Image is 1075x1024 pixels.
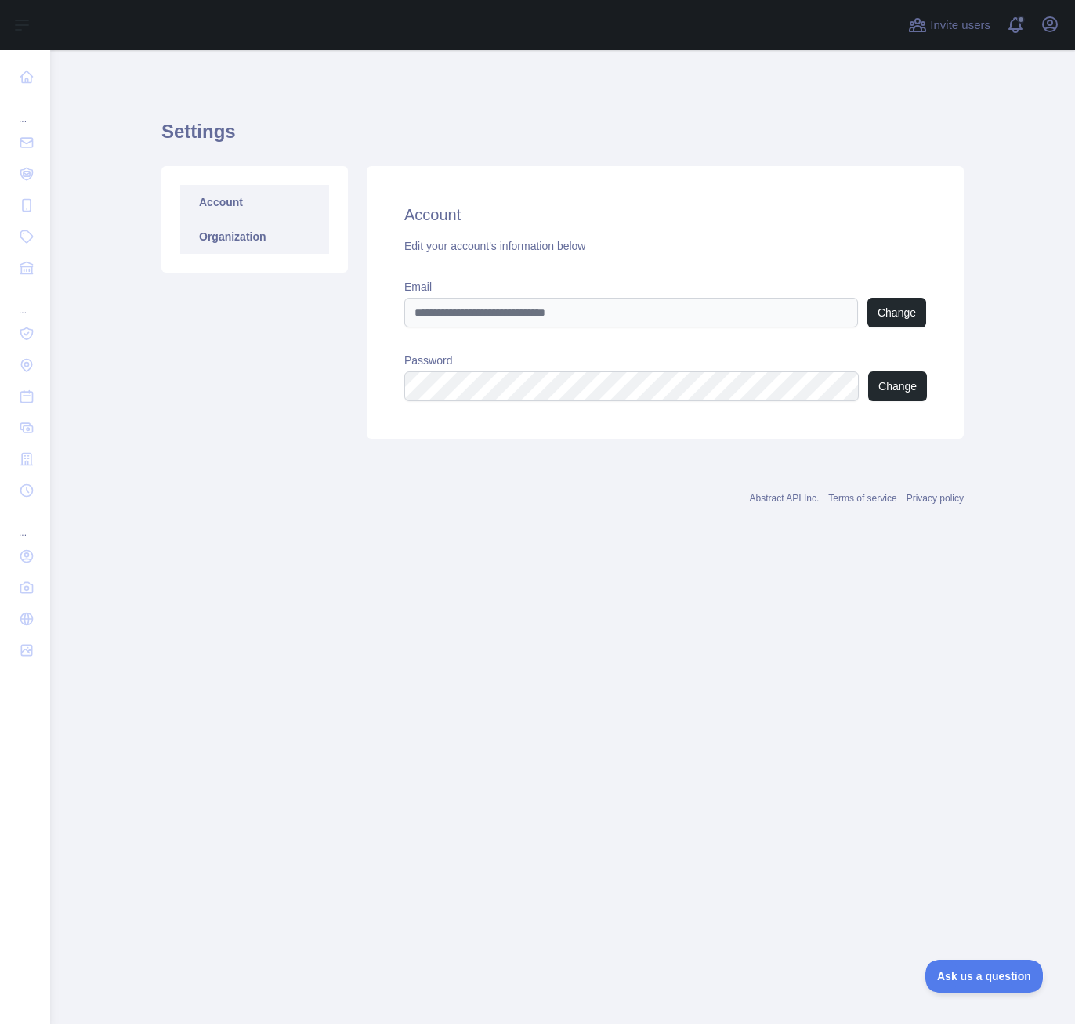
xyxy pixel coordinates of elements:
div: ... [13,94,38,125]
label: Password [404,353,926,368]
a: Abstract API Inc. [750,493,820,504]
span: Invite users [930,16,990,34]
button: Change [868,371,927,401]
a: Terms of service [828,493,896,504]
h2: Account [404,204,926,226]
div: ... [13,285,38,317]
a: Privacy policy [907,493,964,504]
h1: Settings [161,119,964,157]
a: Organization [180,219,329,254]
div: ... [13,508,38,539]
iframe: Toggle Customer Support [925,960,1044,993]
button: Invite users [905,13,994,38]
div: Edit your account's information below [404,238,926,254]
a: Account [180,185,329,219]
label: Email [404,279,926,295]
button: Change [867,298,926,327]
